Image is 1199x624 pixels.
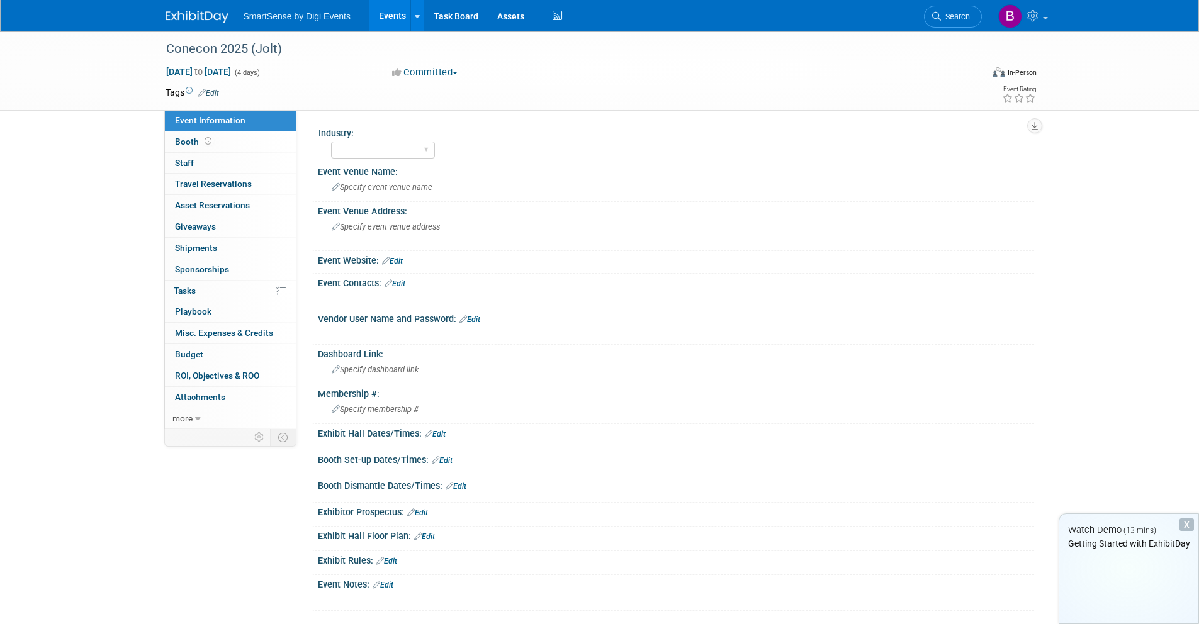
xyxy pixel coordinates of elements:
[318,424,1034,440] div: Exhibit Hall Dates/Times:
[165,301,296,322] a: Playbook
[318,162,1034,178] div: Event Venue Name:
[318,575,1034,591] div: Event Notes:
[249,429,271,445] td: Personalize Event Tab Strip
[165,387,296,408] a: Attachments
[270,429,296,445] td: Toggle Event Tabs
[234,69,260,77] span: (4 days)
[1002,86,1036,92] div: Event Rating
[318,345,1034,360] div: Dashboard Link:
[175,370,259,381] span: ROI, Objectives & ROO
[165,216,296,237] a: Giveaways
[166,66,232,77] span: [DATE] [DATE]
[318,384,1034,400] div: Membership #:
[459,315,480,324] a: Edit
[1179,518,1194,531] div: Dismiss
[165,323,296,343] a: Misc. Expenses & Credits
[162,38,963,60] div: Conecon 2025 (Jolt)
[175,243,217,253] span: Shipments
[198,89,219,97] a: Edit
[165,153,296,174] a: Staff
[165,195,296,216] a: Asset Reservations
[175,328,273,338] span: Misc. Expenses & Credits
[165,344,296,365] a: Budget
[165,408,296,429] a: more
[332,404,419,414] span: Specify membership #
[318,503,1034,519] div: Exhibitor Prospectus:
[318,450,1034,467] div: Booth Set-up Dates/Times:
[175,221,216,231] span: Giveaways
[175,349,203,359] span: Budget
[385,279,405,288] a: Edit
[1123,526,1156,535] span: (13 mins)
[941,12,970,21] span: Search
[318,202,1034,218] div: Event Venue Address:
[998,4,1022,28] img: Brooke Howes
[165,259,296,280] a: Sponsorships
[318,251,1034,267] div: Event Website:
[446,482,466,491] a: Edit
[332,182,432,192] span: Specify event venue name
[1007,68,1037,77] div: In-Person
[175,200,250,210] span: Asset Reservations
[388,66,463,79] button: Committed
[332,222,440,231] span: Specify event venue address
[172,413,193,423] span: more
[318,551,1034,567] div: Exhibit Rules:
[165,365,296,386] a: ROI, Objectives & ROO
[175,136,214,147] span: Booth
[414,532,435,541] a: Edit
[165,131,296,152] a: Booth
[175,158,194,168] span: Staff
[165,174,296,194] a: Travel Reservations
[924,6,982,28] a: Search
[407,508,428,517] a: Edit
[165,238,296,259] a: Shipments
[175,115,245,125] span: Event Information
[165,110,296,131] a: Event Information
[175,264,229,274] span: Sponsorships
[193,67,205,77] span: to
[318,476,1034,493] div: Booth Dismantle Dates/Times:
[165,281,296,301] a: Tasks
[174,286,196,296] span: Tasks
[908,65,1037,84] div: Event Format
[993,67,1005,77] img: Format-Inperson.png
[202,136,214,146] span: Booth not reserved yet
[382,257,403,265] a: Edit
[318,274,1034,290] div: Event Contacts:
[1059,537,1198,550] div: Getting Started with ExhibitDay
[244,11,351,21] span: SmartSense by Digi Events
[318,124,1028,140] div: Industry:
[373,581,393,589] a: Edit
[425,430,446,438] a: Edit
[175,306,211,316] span: Playbook
[376,557,397,565] a: Edit
[166,86,219,99] td: Tags
[432,456,453,465] a: Edit
[166,11,228,23] img: ExhibitDay
[175,392,225,402] span: Attachments
[175,179,252,189] span: Travel Reservations
[1059,523,1198,537] div: Watch Demo
[332,365,419,374] span: Specify dashboard link
[318,309,1034,326] div: Vendor User Name and Password:
[318,526,1034,543] div: Exhibit Hall Floor Plan:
